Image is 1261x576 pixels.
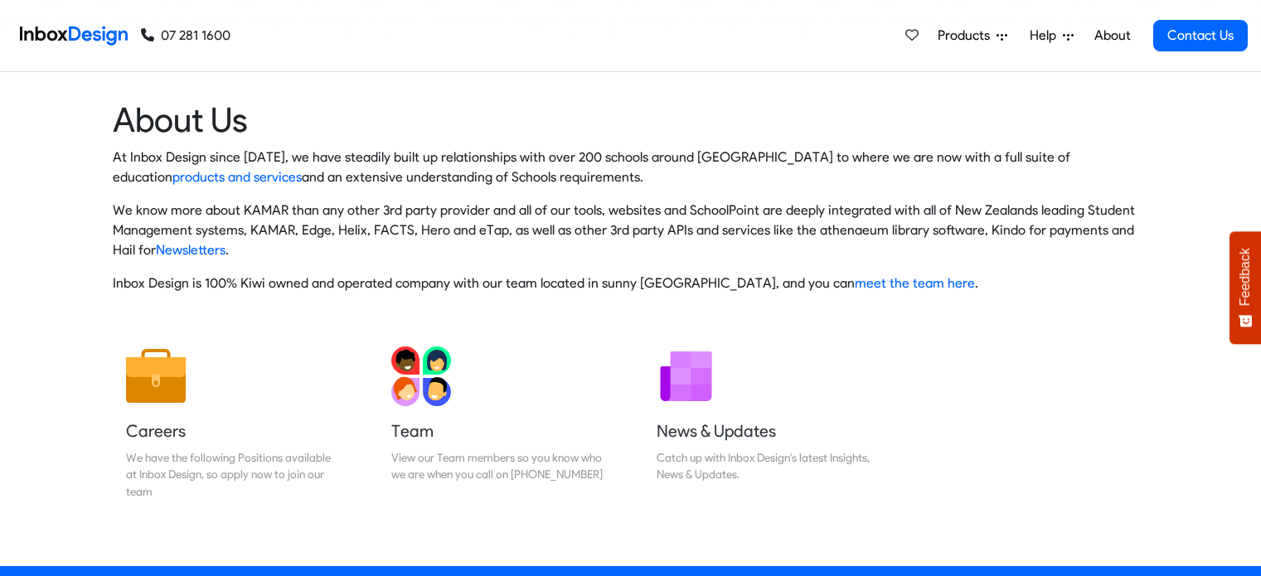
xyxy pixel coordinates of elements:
[378,333,618,513] a: Team View our Team members so you know who we are when you call on [PHONE_NUMBER]
[141,26,230,46] a: 07 281 1600
[113,201,1149,260] p: We know more about KAMAR than any other 3rd party provider and all of our tools, websites and Sch...
[1089,19,1135,52] a: About
[156,242,226,258] a: Newsletters
[113,273,1149,293] p: Inbox Design is 100% Kiwi owned and operated company with our team located in sunny [GEOGRAPHIC_D...
[1238,248,1253,306] span: Feedback
[1153,20,1248,51] a: Contact Us
[126,419,340,443] h5: Careers
[113,148,1149,187] p: At Inbox Design since [DATE], we have steadily built up relationships with over 200 schools aroun...
[855,275,975,291] a: meet the team here
[126,449,340,500] div: We have the following Positions available at Inbox Design, so apply now to join our team
[643,333,884,513] a: News & Updates Catch up with Inbox Design's latest Insights, News & Updates.
[657,419,871,443] h5: News & Updates
[657,346,716,406] img: 2022_01_12_icon_newsletter.svg
[931,19,1014,52] a: Products
[1229,231,1261,344] button: Feedback - Show survey
[391,346,451,406] img: 2022_01_13_icon_team.svg
[657,449,871,483] div: Catch up with Inbox Design's latest Insights, News & Updates.
[172,169,302,185] a: products and services
[938,26,997,46] span: Products
[126,346,186,406] img: 2022_01_13_icon_job.svg
[391,449,605,483] div: View our Team members so you know who we are when you call on [PHONE_NUMBER]
[113,99,1149,141] heading: About Us
[391,419,605,443] h5: Team
[1023,19,1080,52] a: Help
[1030,26,1063,46] span: Help
[113,333,353,513] a: Careers We have the following Positions available at Inbox Design, so apply now to join our team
